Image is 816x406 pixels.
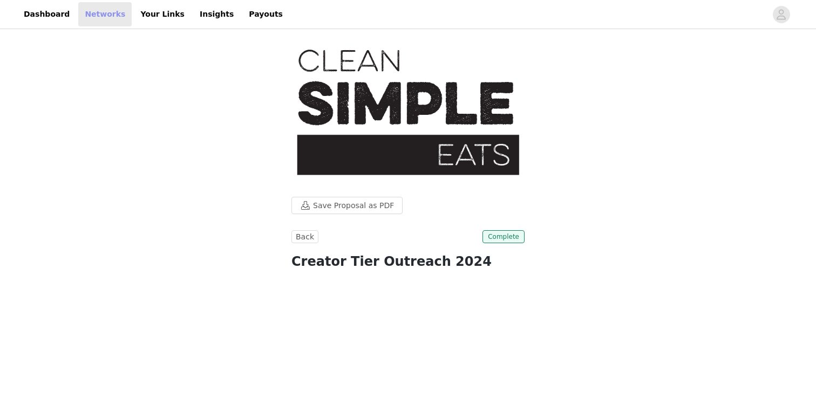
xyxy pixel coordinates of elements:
[291,252,525,271] h1: Creator Tier Outreach 2024
[776,6,786,23] div: avatar
[291,197,403,214] button: Save Proposal as PDF
[78,2,132,26] a: Networks
[134,2,191,26] a: Your Links
[278,31,538,189] img: campaign image
[291,230,318,243] button: Back
[242,2,289,26] a: Payouts
[17,2,76,26] a: Dashboard
[193,2,240,26] a: Insights
[482,230,525,243] span: Complete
